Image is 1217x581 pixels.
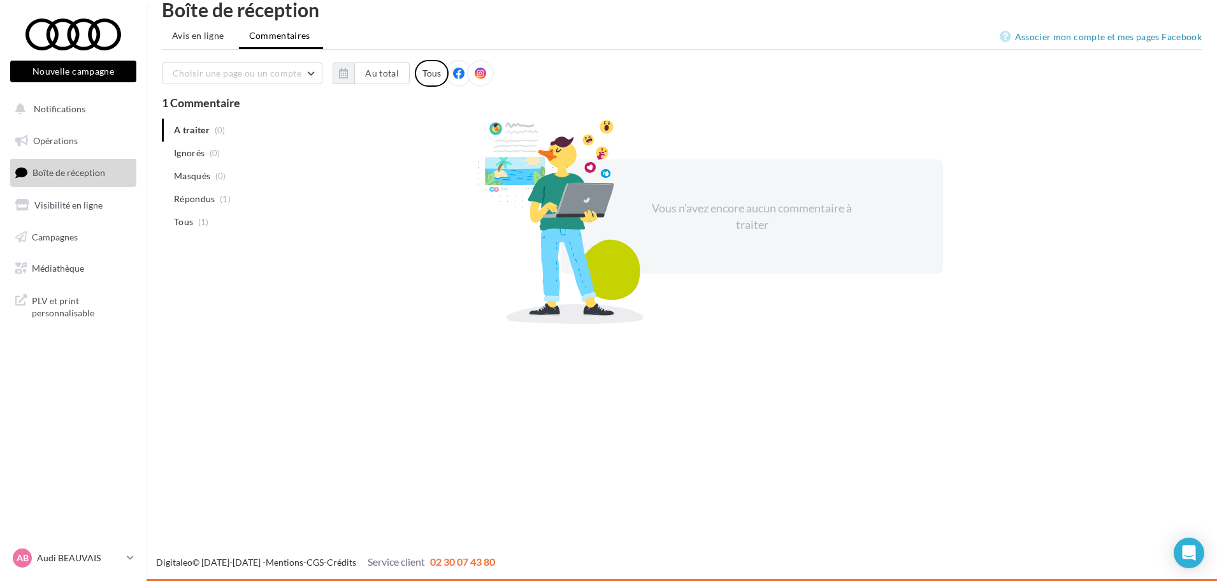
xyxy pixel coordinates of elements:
a: Crédits [327,557,356,568]
span: © [DATE]-[DATE] - - - [156,557,495,568]
a: Médiathèque [8,255,139,282]
div: Vous n'avez encore aucun commentaire à traiter [642,200,861,233]
a: PLV et print personnalisable [8,287,139,325]
span: 02 30 07 43 80 [430,555,495,568]
p: Audi BEAUVAIS [37,552,122,564]
span: Service client [368,555,425,568]
span: Choisir une page ou un compte [173,68,301,78]
span: (0) [210,148,220,158]
a: Digitaleo [156,557,192,568]
button: Notifications [8,96,134,122]
span: Ignorés [174,147,205,159]
span: Opérations [33,135,78,146]
span: (1) [198,217,209,227]
a: Visibilité en ligne [8,192,139,219]
a: Opérations [8,128,139,154]
span: Masqués [174,170,210,182]
a: AB Audi BEAUVAIS [10,546,136,570]
span: (1) [220,194,231,204]
button: Au total [333,63,410,84]
a: Campagnes [8,224,139,251]
span: Répondus [174,193,215,205]
span: Avis en ligne [172,29,224,42]
span: Campagnes [32,231,78,242]
a: Boîte de réception [8,159,139,186]
button: Au total [354,63,410,84]
span: AB [17,552,29,564]
button: Choisir une page ou un compte [162,63,322,84]
div: Open Intercom Messenger [1174,538,1204,568]
span: Boîte de réception [32,167,105,178]
span: PLV et print personnalisable [32,292,131,320]
span: Médiathèque [32,263,84,274]
span: Notifications [34,103,85,114]
button: Nouvelle campagne [10,61,136,82]
span: Tous [174,216,193,228]
a: CGS [306,557,324,568]
span: Visibilité en ligne [34,200,103,210]
a: Associer mon compte et mes pages Facebook [1000,29,1202,45]
div: Tous [415,60,449,87]
span: (0) [215,171,226,181]
a: Mentions [266,557,303,568]
div: 1 Commentaire [162,97,1202,108]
